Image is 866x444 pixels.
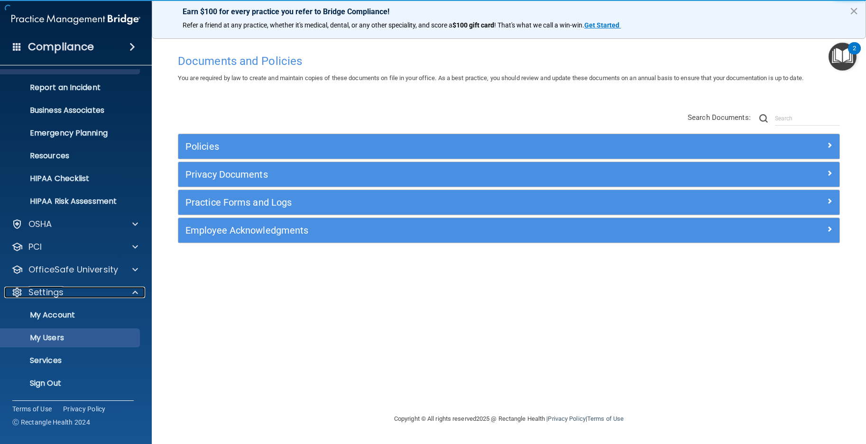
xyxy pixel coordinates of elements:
input: Search [775,111,840,126]
span: Refer a friend at any practice, whether it's medical, dental, or any other speciality, and score a [183,21,452,29]
a: Privacy Policy [63,404,106,414]
span: Search Documents: [688,113,751,122]
strong: Get Started [584,21,619,29]
a: Privacy Policy [548,415,585,422]
a: Privacy Documents [185,167,832,182]
p: Report an Incident [6,83,136,92]
a: Get Started [584,21,621,29]
a: Terms of Use [587,415,624,422]
div: 2 [853,48,856,61]
h4: Documents and Policies [178,55,840,67]
span: You are required by law to create and maintain copies of these documents on file in your office. ... [178,74,803,82]
p: Business Associates [6,106,136,115]
a: Practice Forms and Logs [185,195,832,210]
a: OSHA [11,218,138,230]
p: My Account [6,310,136,320]
a: Policies [185,139,832,154]
h5: Policies [185,141,667,152]
a: Employee Acknowledgments [185,223,832,238]
span: ! That's what we call a win-win. [494,21,584,29]
p: Services [6,356,136,365]
p: HIPAA Risk Assessment [6,197,136,206]
p: My Users [6,333,136,343]
p: HIPAA Checklist [6,174,136,183]
a: Settings [11,287,138,298]
a: Terms of Use [12,404,52,414]
strong: $100 gift card [452,21,494,29]
a: OfficeSafe University [11,264,138,275]
p: Sign Out [6,379,136,388]
p: OfficeSafe University [28,264,118,275]
h5: Privacy Documents [185,169,667,180]
p: Resources [6,151,136,161]
p: PCI [28,241,42,253]
h4: Compliance [28,40,94,54]
h5: Practice Forms and Logs [185,197,667,208]
p: Documents and Policies [6,60,136,70]
p: Earn $100 for every practice you refer to Bridge Compliance! [183,7,835,16]
button: Open Resource Center, 2 new notifications [829,43,857,71]
p: OSHA [28,218,52,230]
img: ic-search.3b580494.png [759,114,768,123]
p: Emergency Planning [6,128,136,138]
button: Close [849,3,858,18]
img: PMB logo [11,10,140,29]
h5: Employee Acknowledgments [185,225,667,236]
span: Ⓒ Rectangle Health 2024 [12,417,90,427]
div: Copyright © All rights reserved 2025 @ Rectangle Health | | [336,404,682,434]
a: PCI [11,241,138,253]
p: Settings [28,287,64,298]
